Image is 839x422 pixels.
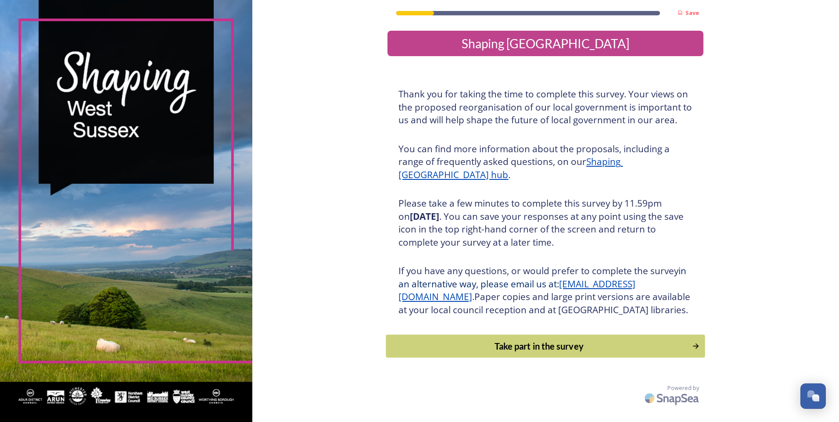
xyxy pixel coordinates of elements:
[398,143,692,182] h3: You can find more information about the proposals, including a range of frequently asked question...
[642,388,703,408] img: SnapSea Logo
[800,383,826,409] button: Open Chat
[472,290,474,303] span: .
[685,9,699,17] strong: Save
[398,278,635,303] a: [EMAIL_ADDRESS][DOMAIN_NAME]
[398,88,692,127] h3: Thank you for taking the time to complete this survey. Your views on the proposed reorganisation ...
[398,155,623,181] a: Shaping [GEOGRAPHIC_DATA] hub
[410,210,439,222] strong: [DATE]
[398,265,688,290] span: in an alternative way, please email us at:
[398,197,692,249] h3: Please take a few minutes to complete this survey by 11.59pm on . You can save your responses at ...
[391,340,688,353] div: Take part in the survey
[667,384,699,392] span: Powered by
[391,34,700,53] div: Shaping [GEOGRAPHIC_DATA]
[386,335,705,358] button: Continue
[398,265,692,316] h3: If you have any questions, or would prefer to complete the survey Paper copies and large print ve...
